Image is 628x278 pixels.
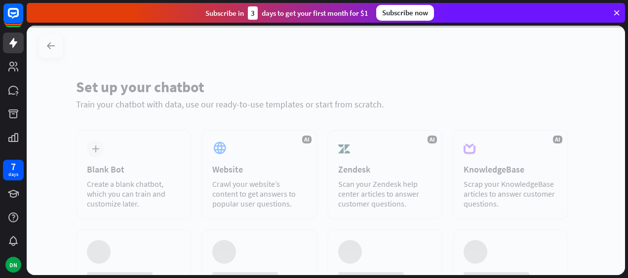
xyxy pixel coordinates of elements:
[248,6,258,20] div: 3
[3,160,24,180] a: 7 days
[8,171,18,178] div: days
[11,162,16,171] div: 7
[5,257,21,273] div: DN
[205,6,368,20] div: Subscribe in days to get your first month for $1
[376,5,434,21] div: Subscribe now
